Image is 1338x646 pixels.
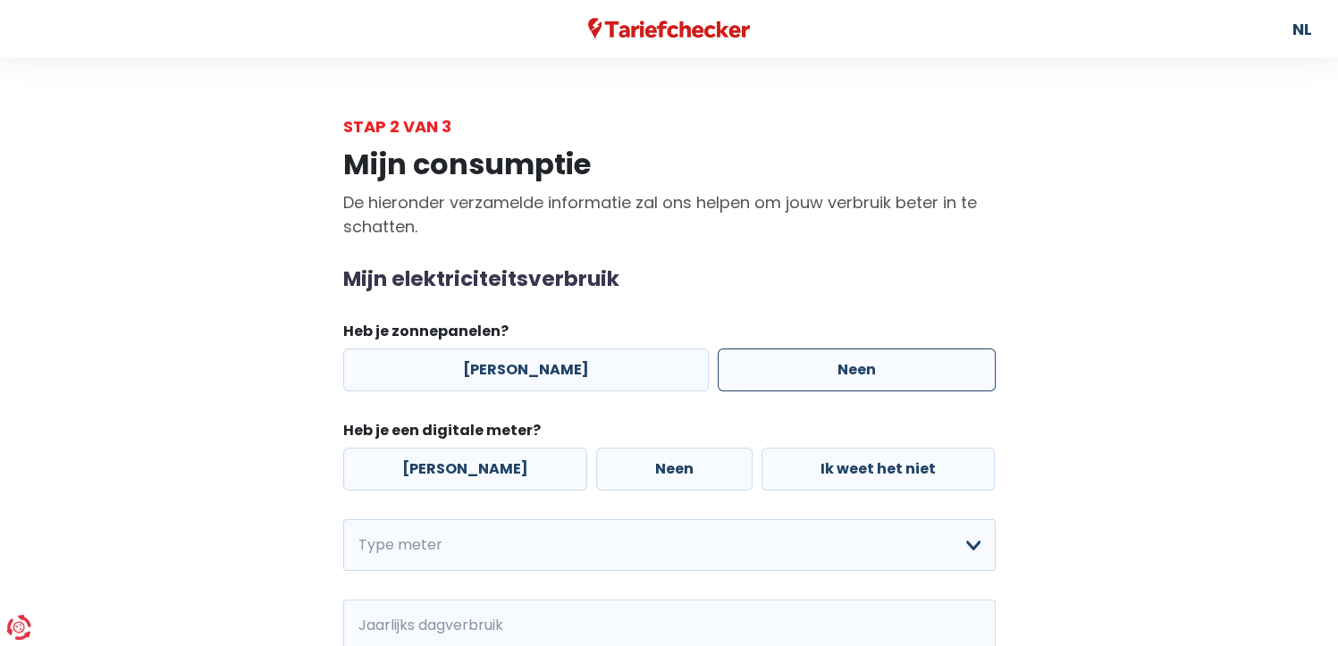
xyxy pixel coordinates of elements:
[343,321,996,348] legend: Heb je zonnepanelen?
[718,348,996,391] label: Neen
[343,348,709,391] label: [PERSON_NAME]
[343,114,996,138] div: Stap 2 van 3
[343,267,996,292] h2: Mijn elektriciteitsverbruik
[343,448,587,491] label: [PERSON_NAME]
[343,147,996,181] h1: Mijn consumptie
[762,448,995,491] label: Ik weet het niet
[596,448,753,491] label: Neen
[343,420,996,448] legend: Heb je een digitale meter?
[588,18,751,40] img: Tariefchecker logo
[343,190,996,239] p: De hieronder verzamelde informatie zal ons helpen om jouw verbruik beter in te schatten.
